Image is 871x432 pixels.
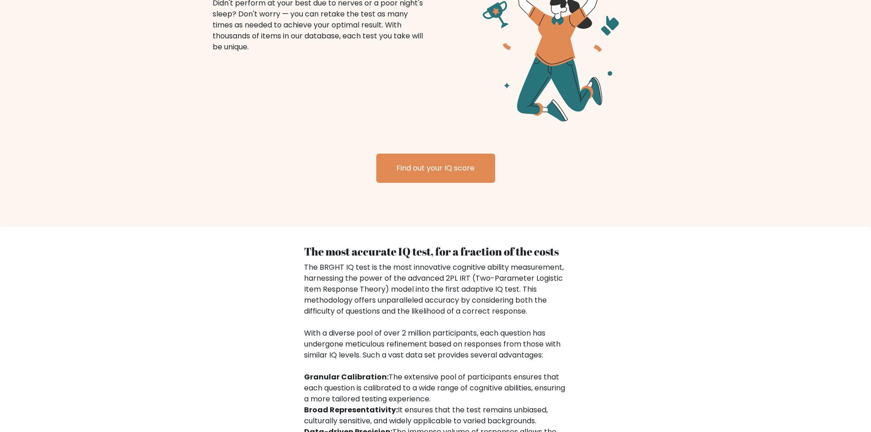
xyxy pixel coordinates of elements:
b: Broad Representativity: [304,405,398,415]
b: Granular Calibration: [304,372,389,382]
h4: The most accurate IQ test, for a fraction of the costs [304,245,567,258]
a: Find out your IQ score [376,154,495,183]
